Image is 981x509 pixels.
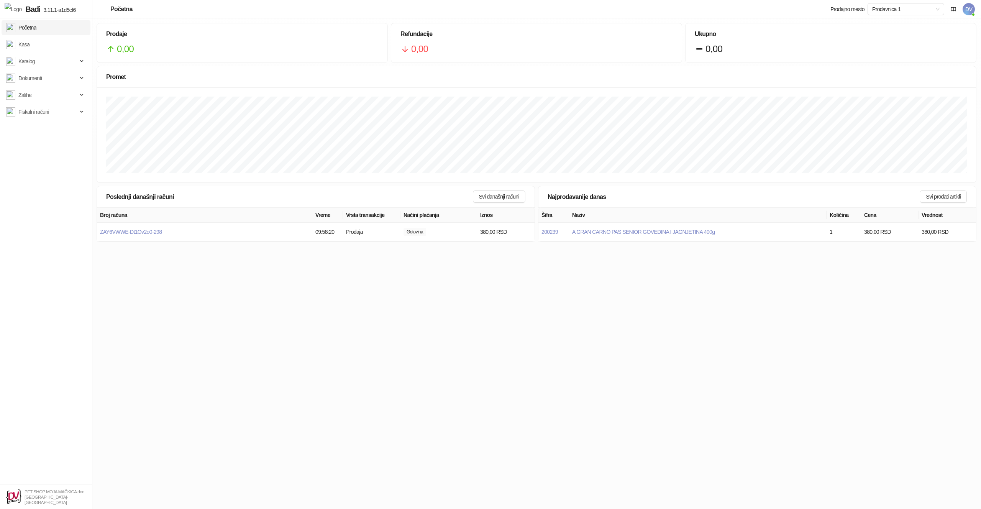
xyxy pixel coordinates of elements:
th: Vrsta transakcije [343,208,400,223]
td: 380,00 RSD [861,223,919,241]
div: Najprodavanije danas [548,192,920,202]
span: Dokumenti [18,71,42,86]
img: 64x64-companyLogo-b2da54f3-9bca-40b5-bf51-3603918ec158.png [6,489,21,504]
div: Prodajno mesto [830,7,865,12]
th: Šifra [538,208,569,223]
span: 0,00 [705,42,722,56]
h5: Ukupno [695,30,967,39]
td: 1 [827,223,861,241]
th: Broj računa [97,208,312,223]
td: 380,00 RSD [919,223,976,241]
button: A GRAN CARNO PAS SENIOR GOVEDINA I JAGNJETINA 400g [572,229,715,235]
td: Prodaja [343,223,400,241]
span: 3.11.1-a1d5cf6 [40,7,75,13]
button: 200239 [541,229,558,235]
a: Kasa [6,37,30,52]
small: PET SHOP MOJA MAČKICA doo [GEOGRAPHIC_DATA]-[GEOGRAPHIC_DATA] [25,489,84,505]
h5: Refundacije [400,30,673,39]
th: Iznos [477,208,535,223]
img: Logo [5,3,22,15]
span: 0,00 [117,42,134,56]
div: Promet [106,72,967,82]
h5: Prodaje [106,30,378,39]
span: 0,00 [404,228,426,236]
button: Svi današnji računi [473,190,525,203]
span: Katalog [18,54,35,69]
a: Početna [6,20,36,35]
th: Vrednost [919,208,976,223]
span: Fiskalni računi [18,104,49,120]
th: Načini plaćanja [400,208,477,223]
th: Cena [861,208,919,223]
td: 380,00 RSD [477,223,535,241]
th: Količina [827,208,861,223]
button: ZAY6VWWE-Dt1Ov2o0-298 [100,229,162,235]
span: DV [963,3,975,15]
div: Početna [110,6,133,12]
span: Badi [26,5,41,13]
div: Poslednji današnji računi [106,192,473,202]
td: 09:58:20 [312,223,343,241]
span: Zalihe [18,87,31,103]
span: 0,00 [411,42,428,56]
a: Dokumentacija [947,3,960,15]
span: Prodavnica 1 [872,3,940,15]
button: Svi prodati artikli [920,190,967,203]
th: Naziv [569,208,827,223]
th: Vreme [312,208,343,223]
